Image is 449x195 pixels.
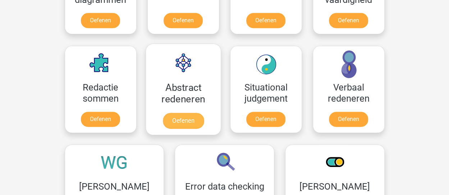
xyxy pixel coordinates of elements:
a: Oefenen [246,13,285,28]
a: Oefenen [329,112,368,127]
a: Oefenen [162,113,203,129]
a: Oefenen [81,112,120,127]
a: Oefenen [164,13,203,28]
a: Oefenen [81,13,120,28]
a: Oefenen [329,13,368,28]
a: Oefenen [246,112,285,127]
